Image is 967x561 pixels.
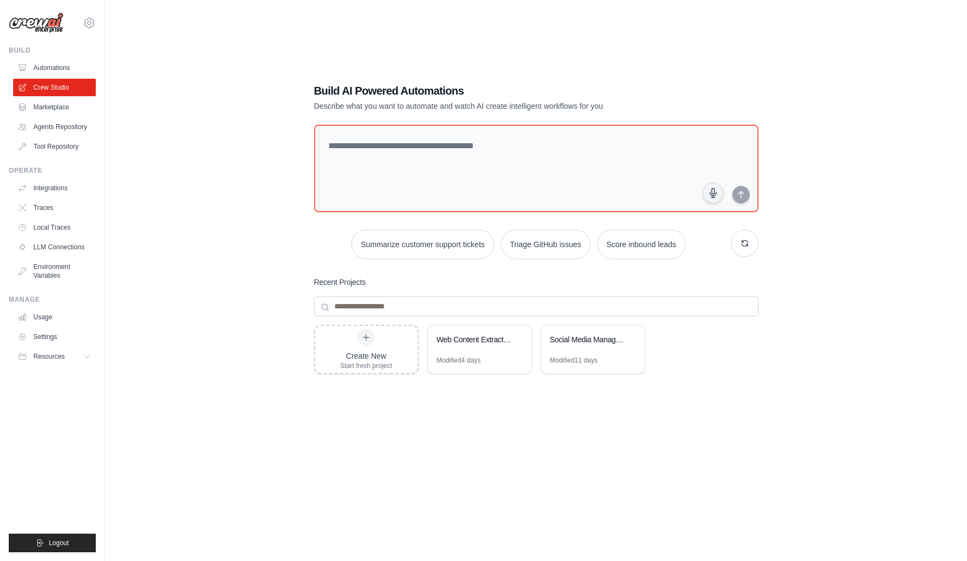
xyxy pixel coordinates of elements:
[13,179,96,197] a: Integrations
[13,98,96,116] a: Marketplace
[13,328,96,346] a: Settings
[912,509,967,561] iframe: Chat Widget
[9,166,96,175] div: Operate
[501,230,590,259] button: Triage GitHub issues
[13,219,96,236] a: Local Traces
[9,295,96,304] div: Manage
[13,59,96,77] a: Automations
[33,352,65,361] span: Resources
[437,356,481,365] div: Modified 4 days
[13,79,96,96] a: Crew Studio
[703,183,723,203] button: Click to speak your automation idea
[340,350,392,361] div: Create New
[314,277,366,288] h3: Recent Projects
[437,334,512,345] div: Web Content Extraction & Summarization
[9,46,96,55] div: Build
[314,83,682,98] h1: Build AI Powered Automations
[351,230,494,259] button: Summarize customer support tickets
[731,230,758,257] button: Get new suggestions
[597,230,686,259] button: Score inbound leads
[550,356,598,365] div: Modified 11 days
[9,13,63,33] img: Logo
[13,199,96,217] a: Traces
[13,258,96,284] a: Environment Variables
[550,334,625,345] div: Social Media Management Automation
[13,138,96,155] a: Tool Repository
[9,534,96,552] button: Logout
[314,101,682,112] p: Describe what you want to automate and watch AI create intelligent workflows for you
[13,238,96,256] a: LLM Connections
[340,361,392,370] div: Start fresh project
[13,308,96,326] a: Usage
[49,539,69,547] span: Logout
[13,348,96,365] button: Resources
[13,118,96,136] a: Agents Repository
